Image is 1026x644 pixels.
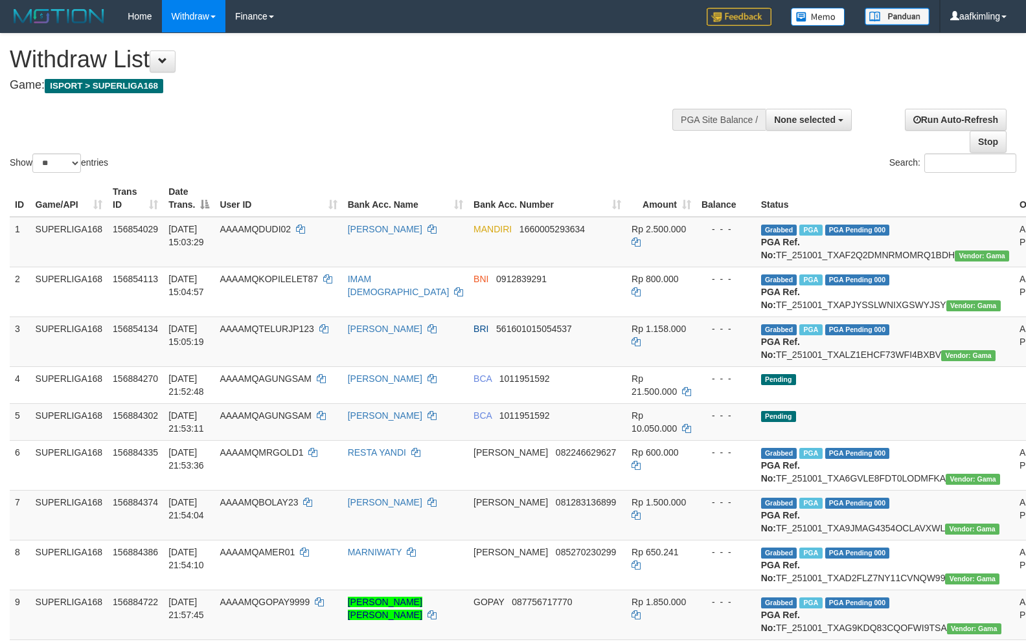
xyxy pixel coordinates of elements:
[761,460,800,483] b: PGA Ref. No:
[761,337,800,360] b: PGA Ref. No:
[348,410,422,421] a: [PERSON_NAME]
[512,597,572,607] span: Copy 087756717770 to clipboard
[496,324,572,334] span: Copy 561601015054537 to clipboard
[220,447,303,458] span: AAAAMQMRGOLD1
[113,224,158,234] span: 156854029
[30,440,108,490] td: SUPERLIGA168
[108,180,163,217] th: Trans ID: activate to sort column ascending
[168,547,204,570] span: [DATE] 21:54:10
[348,497,422,507] a: [PERSON_NAME]
[756,490,1014,540] td: TF_251001_TXA9JMAG4354OCLAVXWL
[348,547,402,557] a: MARNIWATY
[825,274,890,285] span: PGA Pending
[168,324,204,347] span: [DATE] 15:05:19
[632,547,678,557] span: Rp 650.241
[348,224,422,234] a: [PERSON_NAME]
[701,372,751,385] div: - - -
[701,595,751,608] div: - - -
[761,274,797,285] span: Grabbed
[756,316,1014,366] td: TF_251001_TXALZ1EHCF73WFI4BXBV
[946,474,1000,485] span: Vendor URL: https://trx31.1velocity.biz
[556,547,616,557] span: Copy 085270230299 to clipboard
[220,597,310,607] span: AAAAMQGOPAY9999
[113,373,158,384] span: 156884270
[761,237,800,260] b: PGA Ref. No:
[701,409,751,422] div: - - -
[473,324,488,334] span: BRI
[220,547,295,557] span: AAAAMQAMER01
[113,324,158,334] span: 156854134
[766,109,852,131] button: None selected
[947,623,1001,634] span: Vendor URL: https://trx31.1velocity.biz
[348,447,406,458] a: RESTA YANDI
[825,324,890,335] span: PGA Pending
[220,410,312,421] span: AAAAMQAGUNGSAM
[672,109,766,131] div: PGA Site Balance /
[825,448,890,459] span: PGA Pending
[30,366,108,403] td: SUPERLIGA168
[701,272,751,285] div: - - -
[799,548,822,559] span: Marked by aafandaneth
[168,410,204,434] span: [DATE] 21:53:11
[761,560,800,583] b: PGA Ref. No:
[30,217,108,267] td: SUPERLIGA168
[168,373,204,397] span: [DATE] 21:52:48
[168,497,204,520] span: [DATE] 21:54:04
[761,411,796,422] span: Pending
[696,180,756,217] th: Balance
[163,180,214,217] th: Date Trans.: activate to sort column descending
[468,180,626,217] th: Bank Acc. Number: activate to sort column ascending
[905,109,1007,131] a: Run Auto-Refresh
[761,548,797,559] span: Grabbed
[945,573,999,584] span: Vendor URL: https://trx31.1velocity.biz
[556,497,616,507] span: Copy 081283136899 to clipboard
[113,597,158,607] span: 156884722
[473,497,548,507] span: [PERSON_NAME]
[865,8,929,25] img: panduan.png
[10,217,30,267] td: 1
[799,324,822,335] span: Marked by aafsengchandara
[10,590,30,639] td: 9
[761,324,797,335] span: Grabbed
[825,548,890,559] span: PGA Pending
[10,490,30,540] td: 7
[799,274,822,285] span: Marked by aafchhiseyha
[799,597,822,608] span: Marked by aafphoenmanit
[10,47,671,72] h1: Withdraw List
[756,180,1014,217] th: Status
[30,267,108,316] td: SUPERLIGA168
[348,597,422,620] a: [PERSON_NAME] [PERSON_NAME]
[799,448,822,459] span: Marked by aafandaneth
[473,447,548,458] span: [PERSON_NAME]
[30,403,108,440] td: SUPERLIGA168
[45,79,163,93] span: ISPORT > SUPERLIGA168
[348,373,422,384] a: [PERSON_NAME]
[889,153,1016,173] label: Search:
[761,510,800,533] b: PGA Ref. No:
[756,267,1014,316] td: TF_251001_TXAPJYSSLWNIXGSWYJSY
[701,496,751,509] div: - - -
[756,440,1014,490] td: TF_251001_TXA6GVLE8FDT0LODMFKA
[707,8,771,26] img: Feedback.jpg
[220,373,312,384] span: AAAAMQAGUNGSAM
[30,590,108,639] td: SUPERLIGA168
[825,597,890,608] span: PGA Pending
[825,498,890,509] span: PGA Pending
[348,274,450,297] a: IMAM [DEMOGRAPHIC_DATA]
[30,316,108,366] td: SUPERLIGA168
[761,448,797,459] span: Grabbed
[941,350,996,361] span: Vendor URL: https://trx31.1velocity.biz
[10,316,30,366] td: 3
[30,540,108,590] td: SUPERLIGA168
[701,546,751,559] div: - - -
[761,374,796,385] span: Pending
[473,373,492,384] span: BCA
[791,8,845,26] img: Button%20Memo.svg
[632,274,678,284] span: Rp 800.000
[473,274,488,284] span: BNI
[799,498,822,509] span: Marked by aafandaneth
[946,300,1001,311] span: Vendor URL: https://trx31.1velocity.biz
[632,373,677,397] span: Rp 21.500.000
[30,490,108,540] td: SUPERLIGA168
[32,153,81,173] select: Showentries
